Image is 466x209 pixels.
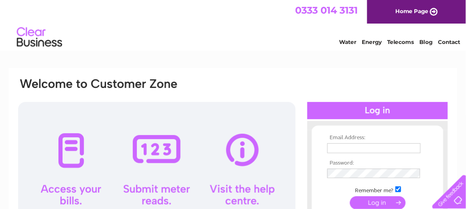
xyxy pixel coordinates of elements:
div: Clear Business is a trading name of Verastar Limited (registered in [GEOGRAPHIC_DATA] No. 3667643... [19,5,448,44]
td: Remember me? [325,185,430,194]
a: Water [339,39,356,45]
a: Contact [438,39,461,45]
th: Email Address: [325,135,430,141]
a: Blog [420,39,433,45]
a: Telecoms [387,39,414,45]
input: Submit [350,196,406,209]
a: 0333 014 3131 [295,5,358,16]
img: logo.png [16,24,63,51]
a: Energy [362,39,382,45]
th: Password: [325,160,430,166]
